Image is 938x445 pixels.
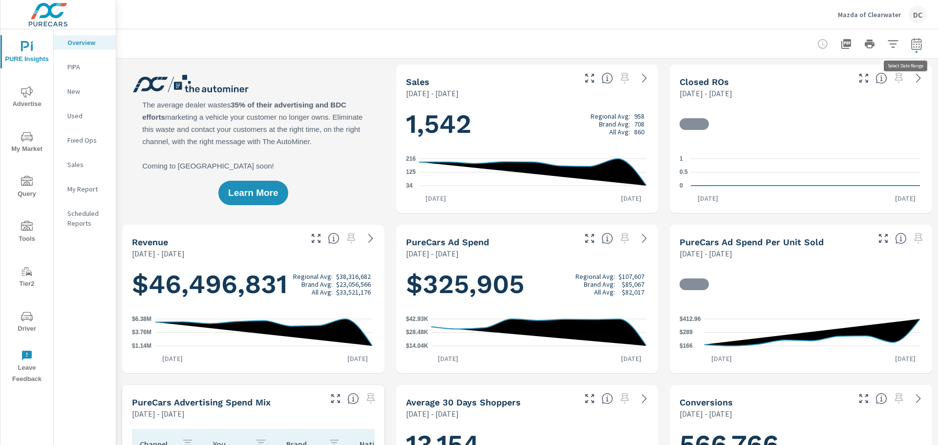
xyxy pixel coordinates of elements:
span: Select a preset date range to save this widget [363,391,379,406]
text: $14.04K [406,342,428,349]
button: "Export Report to PDF" [836,34,856,54]
p: Regional Avg: [576,273,615,280]
span: Query [3,176,50,200]
p: All Avg: [594,288,615,296]
a: See more details in report [911,70,926,86]
span: My Market [3,131,50,155]
h5: PureCars Ad Spend Per Unit Sold [680,237,824,247]
a: See more details in report [363,231,379,246]
button: Make Fullscreen [875,231,891,246]
p: Overview [67,38,108,47]
p: [DATE] - [DATE] [680,248,732,259]
div: Overview [54,35,116,50]
button: Make Fullscreen [308,231,324,246]
p: Regional Avg: [591,112,630,120]
p: My Report [67,184,108,194]
p: Scheduled Reports [67,209,108,228]
span: Learn More [228,189,278,197]
div: New [54,84,116,99]
p: [DATE] [155,354,190,363]
p: [DATE] [419,193,453,203]
span: Average cost of advertising per each vehicle sold at the dealer over the selected date range. The... [895,233,907,244]
span: Total cost of media for all PureCars channels for the selected dealership group over the selected... [601,233,613,244]
p: Brand Avg: [599,120,630,128]
h5: PureCars Advertising Spend Mix [132,397,271,407]
text: 216 [406,155,416,162]
div: nav menu [0,29,53,389]
h1: $325,905 [406,268,649,301]
text: 0 [680,182,683,189]
a: See more details in report [911,391,926,406]
p: [DATE] - [DATE] [406,248,459,259]
text: $6.38M [132,316,151,322]
h1: 1,542 [406,107,649,141]
span: The number of dealer-specified goals completed by a visitor. [Source: This data is provided by th... [875,393,887,404]
text: 34 [406,182,413,189]
span: Number of Repair Orders Closed by the selected dealership group over the selected time range. [So... [875,72,887,84]
h5: Revenue [132,237,168,247]
button: Print Report [860,34,879,54]
a: See more details in report [637,231,652,246]
p: [DATE] - [DATE] [132,248,185,259]
p: PIPA [67,62,108,72]
text: $1.14M [132,342,151,349]
span: Leave Feedback [3,350,50,385]
a: See more details in report [637,70,652,86]
p: 860 [634,128,644,136]
span: Select a preset date range to save this widget [617,231,633,246]
text: $412.96 [680,316,701,322]
span: PURE Insights [3,41,50,65]
p: All Avg: [609,128,630,136]
div: Sales [54,157,116,172]
div: My Report [54,182,116,196]
p: [DATE] [341,354,375,363]
p: [DATE] [888,193,922,203]
p: Sales [67,160,108,170]
a: See more details in report [637,391,652,406]
p: Brand Avg: [584,280,615,288]
button: Make Fullscreen [328,391,343,406]
text: 0.5 [680,169,688,176]
h5: Average 30 Days Shoppers [406,397,521,407]
p: 708 [634,120,644,128]
p: [DATE] - [DATE] [406,87,459,99]
span: Tools [3,221,50,245]
button: Make Fullscreen [582,231,597,246]
text: $28.48K [406,329,428,336]
span: Select a preset date range to save this widget [891,391,907,406]
p: [DATE] - [DATE] [132,408,185,420]
p: All Avg: [312,288,333,296]
p: $38,316,682 [336,273,371,280]
h5: Closed ROs [680,77,729,87]
p: $33,521,176 [336,288,371,296]
span: A rolling 30 day total of daily Shoppers on the dealership website, averaged over the selected da... [601,393,613,404]
text: $42.93K [406,316,428,322]
p: [DATE] [614,354,648,363]
div: DC [909,6,926,23]
div: Fixed Ops [54,133,116,148]
span: Select a preset date range to save this widget [343,231,359,246]
p: [DATE] [704,354,739,363]
p: Brand Avg: [301,280,333,288]
h1: $46,496,831 [132,268,375,301]
p: [DATE] - [DATE] [680,87,732,99]
p: [DATE] [691,193,725,203]
div: Scheduled Reports [54,206,116,231]
p: Fixed Ops [67,135,108,145]
div: PIPA [54,60,116,74]
div: Used [54,108,116,123]
p: 958 [634,112,644,120]
h5: PureCars Ad Spend [406,237,489,247]
p: $82,017 [622,288,644,296]
text: $3.76M [132,329,151,336]
span: Total sales revenue over the selected date range. [Source: This data is sourced from the dealer’s... [328,233,340,244]
text: $289 [680,329,693,336]
p: New [67,86,108,96]
p: Mazda of Clearwater [838,10,901,19]
p: $23,056,566 [336,280,371,288]
p: Regional Avg: [293,273,333,280]
p: [DATE] [431,354,465,363]
p: Used [67,111,108,121]
span: Select a preset date range to save this widget [617,70,633,86]
h5: Conversions [680,397,733,407]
